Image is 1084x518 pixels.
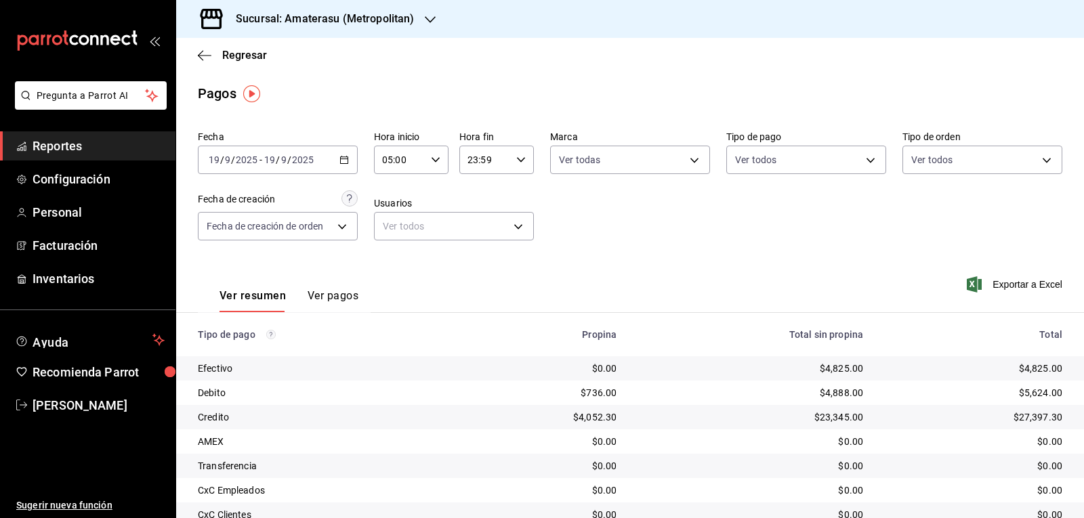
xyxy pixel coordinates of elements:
[276,154,280,165] span: /
[225,11,414,27] h3: Sucursal: Amaterasu (Metropolitan)
[471,483,617,497] div: $0.00
[259,154,262,165] span: -
[33,137,165,155] span: Reportes
[33,332,147,348] span: Ayuda
[33,269,165,288] span: Inventarios
[198,49,267,62] button: Regresar
[970,276,1062,293] button: Exportar a Excel
[885,386,1062,400] div: $5,624.00
[15,81,167,110] button: Pregunta a Parrot AI
[198,435,449,448] div: AMEX
[235,154,258,165] input: ----
[220,154,224,165] span: /
[638,435,863,448] div: $0.00
[37,89,146,103] span: Pregunta a Parrot AI
[198,362,449,375] div: Efectivo
[885,329,1062,340] div: Total
[280,154,287,165] input: --
[902,132,1062,142] label: Tipo de orden
[638,410,863,424] div: $23,345.00
[638,386,863,400] div: $4,888.00
[885,362,1062,375] div: $4,825.00
[220,289,286,312] button: Ver resumen
[149,35,160,46] button: open_drawer_menu
[471,386,617,400] div: $736.00
[726,132,886,142] label: Tipo de pago
[220,289,358,312] div: navigation tabs
[550,132,710,142] label: Marca
[638,329,863,340] div: Total sin propina
[471,435,617,448] div: $0.00
[638,362,863,375] div: $4,825.00
[198,329,449,340] div: Tipo de pago
[207,219,323,233] span: Fecha de creación de orden
[885,435,1062,448] div: $0.00
[243,85,260,102] img: Tooltip marker
[33,170,165,188] span: Configuración
[9,98,167,112] a: Pregunta a Parrot AI
[222,49,267,62] span: Regresar
[471,410,617,424] div: $4,052.30
[198,459,449,473] div: Transferencia
[16,498,165,513] span: Sugerir nueva función
[264,154,276,165] input: --
[291,154,314,165] input: ----
[198,386,449,400] div: Debito
[287,154,291,165] span: /
[559,153,600,167] span: Ver todas
[198,132,358,142] label: Fecha
[471,329,617,340] div: Propina
[911,153,953,167] span: Ver todos
[459,132,534,142] label: Hora fin
[471,362,617,375] div: $0.00
[33,363,165,381] span: Recomienda Parrot
[198,483,449,497] div: CxC Empleados
[33,396,165,414] span: [PERSON_NAME]
[224,154,231,165] input: --
[374,198,534,208] label: Usuarios
[198,83,236,104] div: Pagos
[198,192,275,207] div: Fecha de creación
[735,153,776,167] span: Ver todos
[33,203,165,221] span: Personal
[374,212,534,240] div: Ver todos
[638,483,863,497] div: $0.00
[231,154,235,165] span: /
[33,236,165,255] span: Facturación
[208,154,220,165] input: --
[374,132,449,142] label: Hora inicio
[266,330,276,339] svg: Los pagos realizados con Pay y otras terminales son montos brutos.
[885,459,1062,473] div: $0.00
[308,289,358,312] button: Ver pagos
[885,410,1062,424] div: $27,397.30
[638,459,863,473] div: $0.00
[471,459,617,473] div: $0.00
[198,410,449,424] div: Credito
[885,483,1062,497] div: $0.00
